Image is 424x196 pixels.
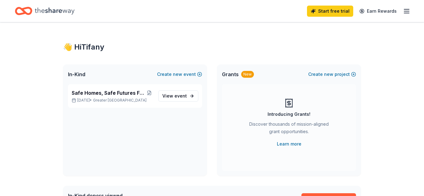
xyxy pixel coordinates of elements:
[158,90,198,102] a: View event
[162,92,187,100] span: View
[308,71,356,78] button: Createnewproject
[68,71,85,78] span: In-Kind
[277,140,301,148] a: Learn more
[307,6,353,17] a: Start free trial
[268,111,310,118] div: Introducing Grants!
[63,42,361,52] div: 👋 Hi Tifany
[324,71,333,78] span: new
[72,89,146,97] span: Safe Homes, Safe Futures Family Resource Fair
[173,71,182,78] span: new
[93,98,147,103] span: Greater [GEOGRAPHIC_DATA]
[15,4,74,18] a: Home
[157,71,202,78] button: Createnewevent
[241,71,254,78] div: New
[247,120,331,138] div: Discover thousands of mission-aligned grant opportunities.
[222,71,239,78] span: Grants
[356,6,400,17] a: Earn Rewards
[72,98,153,103] p: [DATE] •
[174,93,187,98] span: event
